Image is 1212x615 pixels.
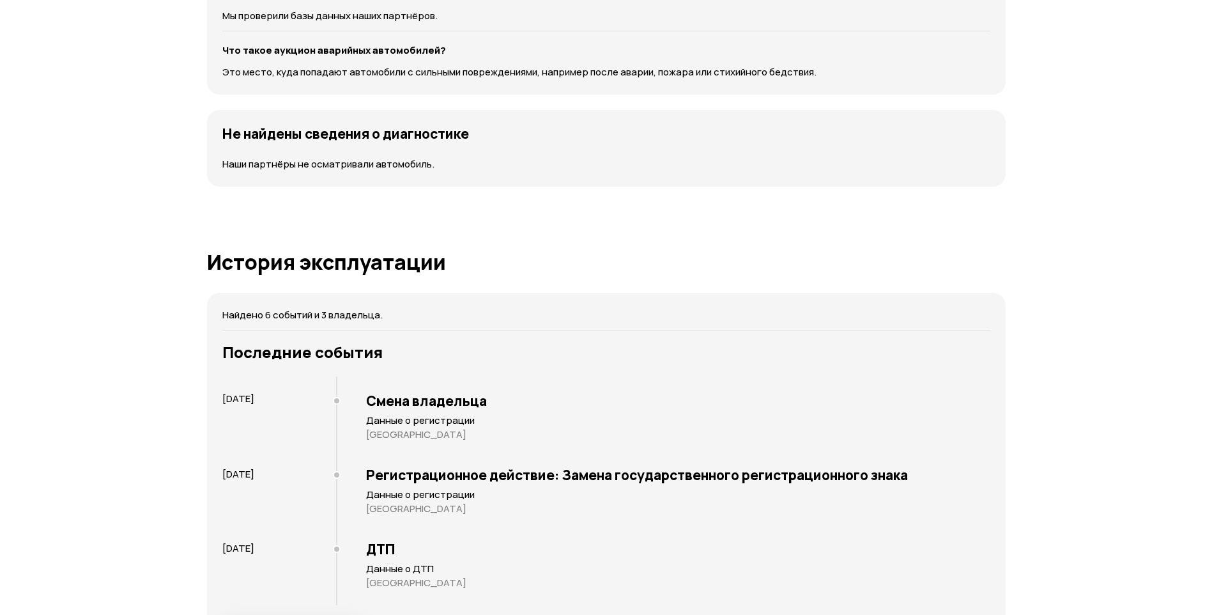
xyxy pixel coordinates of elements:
[222,43,446,57] strong: Что такое аукцион аварийных автомобилей?
[222,343,990,361] h3: Последние события
[366,541,990,557] h3: ДТП
[366,414,990,427] p: Данные о регистрации
[207,251,1006,274] h1: История эксплуатации
[366,502,990,515] p: [GEOGRAPHIC_DATA]
[222,392,254,405] span: [DATE]
[366,467,990,483] h3: Регистрационное действие: Замена государственного регистрационного знака
[222,541,254,555] span: [DATE]
[222,9,990,23] p: Мы проверили базы данных наших партнёров.
[366,393,990,409] h3: Смена владельца
[222,65,990,79] p: Это место, куда попадают автомобили с сильными повреждениями, например после аварии, пожара или с...
[366,428,990,441] p: [GEOGRAPHIC_DATA]
[222,467,254,481] span: [DATE]
[222,125,469,142] h4: Не найдены сведения о диагностике
[222,157,990,171] p: Наши партнёры не осматривали автомобиль.
[366,563,990,575] p: Данные о ДТП
[366,577,990,589] p: [GEOGRAPHIC_DATA]
[222,308,990,322] p: Найдено 6 событий и 3 владельца.
[366,488,990,501] p: Данные о регистрации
